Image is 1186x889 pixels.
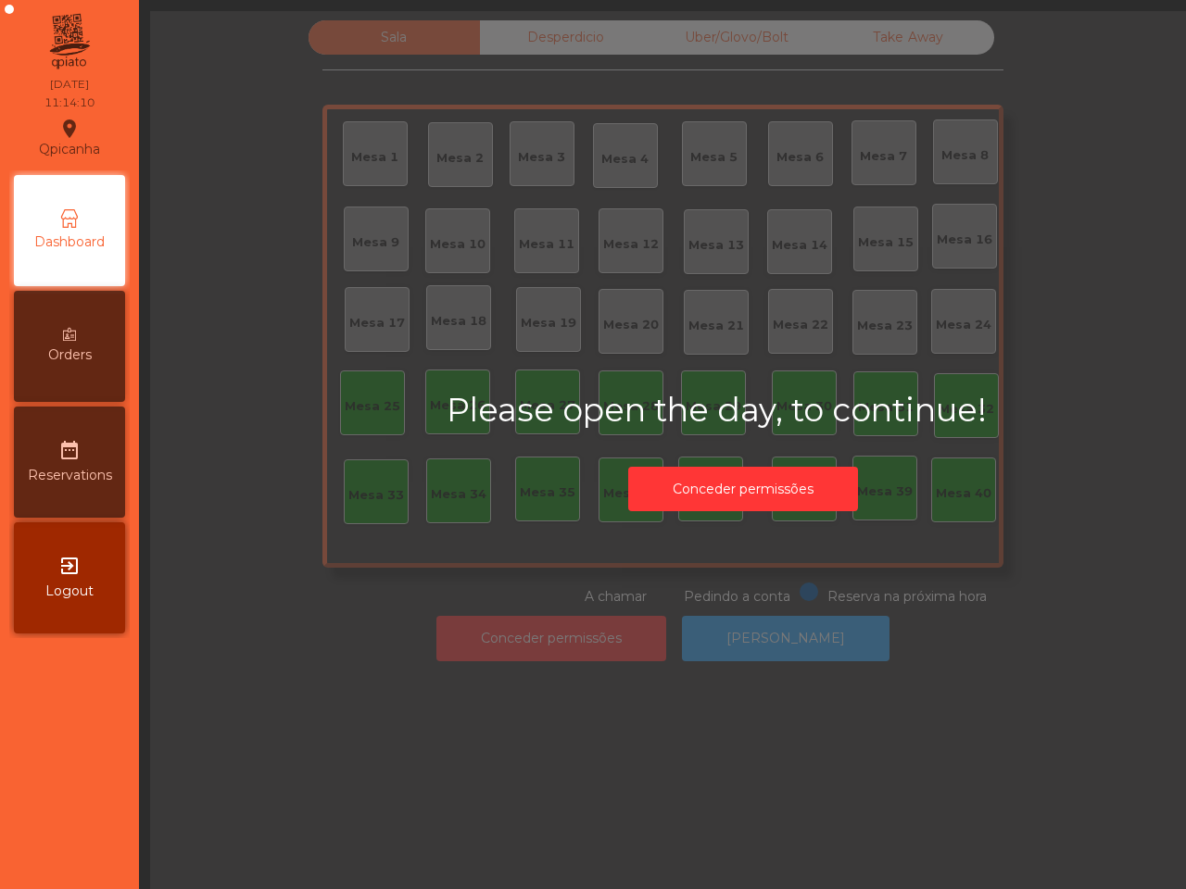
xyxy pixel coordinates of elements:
[447,391,1040,430] h2: Please open the day, to continue!
[58,118,81,140] i: location_on
[28,466,112,485] span: Reservations
[34,232,105,252] span: Dashboard
[58,439,81,461] i: date_range
[48,345,92,365] span: Orders
[45,582,94,601] span: Logout
[58,555,81,577] i: exit_to_app
[46,9,92,74] img: qpiato
[50,76,89,93] div: [DATE]
[628,467,858,512] button: Conceder permissões
[39,115,100,161] div: Qpicanha
[44,94,95,111] div: 11:14:10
